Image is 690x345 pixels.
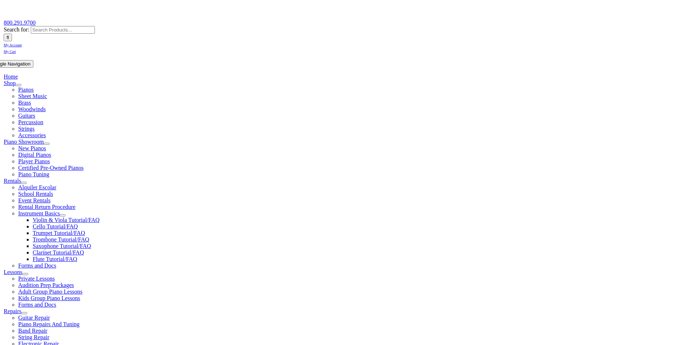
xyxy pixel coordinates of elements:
a: Adult Group Piano Lessons [18,289,82,295]
a: Player Pianos [18,158,50,164]
a: Flute Tutorial/FAQ [33,256,77,262]
a: Event Rentals [18,197,50,203]
a: Trombone Tutorial/FAQ [33,236,89,243]
a: My Cart [4,48,16,54]
a: Certified Pre-Owned Pianos [18,165,83,171]
a: Guitars [18,113,35,119]
a: Accessories [18,132,46,138]
a: Sheet Music [18,93,47,99]
a: Guitar Repair [18,315,50,321]
a: Woodwinds [18,106,46,112]
a: 800.291.9700 [4,20,35,26]
a: Pianos [18,87,34,93]
a: Lessons [4,269,22,275]
a: Saxophone Tutorial/FAQ [33,243,91,249]
a: Alquiler Escolar [18,184,56,190]
a: Repairs [4,308,21,314]
a: Instrument Basics [18,210,60,216]
a: Percussion [18,119,43,125]
a: String Repair [18,334,49,340]
a: Piano Showroom [4,139,44,145]
a: Shop [4,80,16,86]
a: Home [4,73,18,80]
a: Piano Tuning [18,171,49,177]
a: Brass [18,100,31,106]
button: Open submenu of Piano Showroom [44,143,50,145]
a: Band Repair [18,328,47,334]
a: Trumpet Tutorial/FAQ [33,230,85,236]
a: Forms and Docs [18,262,56,269]
a: Rentals [4,178,21,184]
a: School Rentals [18,191,53,197]
a: Clarinet Tutorial/FAQ [33,249,84,256]
a: Rental Return Procedure [18,204,75,210]
a: Piano Repairs And Tuning [18,321,79,327]
button: Open submenu of Lessons [22,273,28,275]
span: My Cart [4,50,16,54]
a: Cello Tutorial/FAQ [33,223,78,230]
button: Open submenu of Repairs [21,312,27,314]
input: Search Products... [31,26,95,34]
a: Forms and Docs [18,302,56,308]
span: My Account [4,43,22,47]
button: Open submenu of Instrument Basics [60,214,66,216]
span: Search for: [4,26,29,33]
a: Strings [18,126,34,132]
a: Kids Group Piano Lessons [18,295,80,301]
input: Search [4,34,12,41]
a: New Pianos [18,145,46,151]
a: Violin & Viola Tutorial/FAQ [33,217,100,223]
a: Private Lessons [18,275,55,282]
a: My Account [4,41,22,47]
button: Open submenu of Shop [16,84,21,86]
button: Open submenu of Rentals [21,182,27,184]
a: Digital Pianos [18,152,51,158]
a: Audition Prep Packages [18,282,74,288]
